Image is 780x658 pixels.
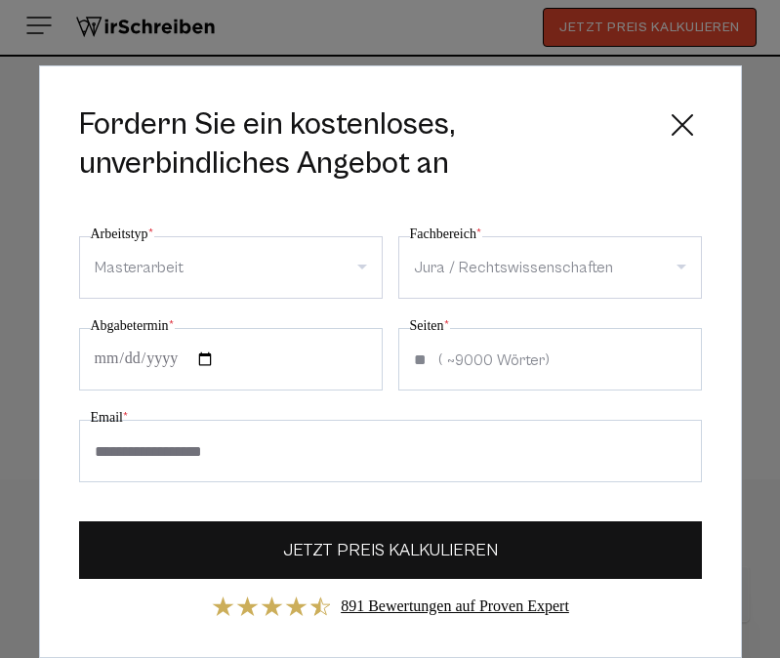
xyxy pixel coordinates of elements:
[79,105,647,184] span: Fordern Sie ein kostenloses, unverbindliches Angebot an
[414,252,613,283] div: Jura / Rechtswissenschaften
[341,597,569,614] a: 891 Bewertungen auf Proven Expert
[91,314,175,338] label: Abgabetermin
[283,537,498,563] span: JETZT PREIS KALKULIEREN
[95,252,184,283] div: Masterarbeit
[91,223,154,246] label: Arbeitstyp
[79,521,702,579] button: JETZT PREIS KALKULIEREN
[91,406,129,430] label: Email
[410,223,482,246] label: Fachbereich
[410,314,450,338] label: Seiten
